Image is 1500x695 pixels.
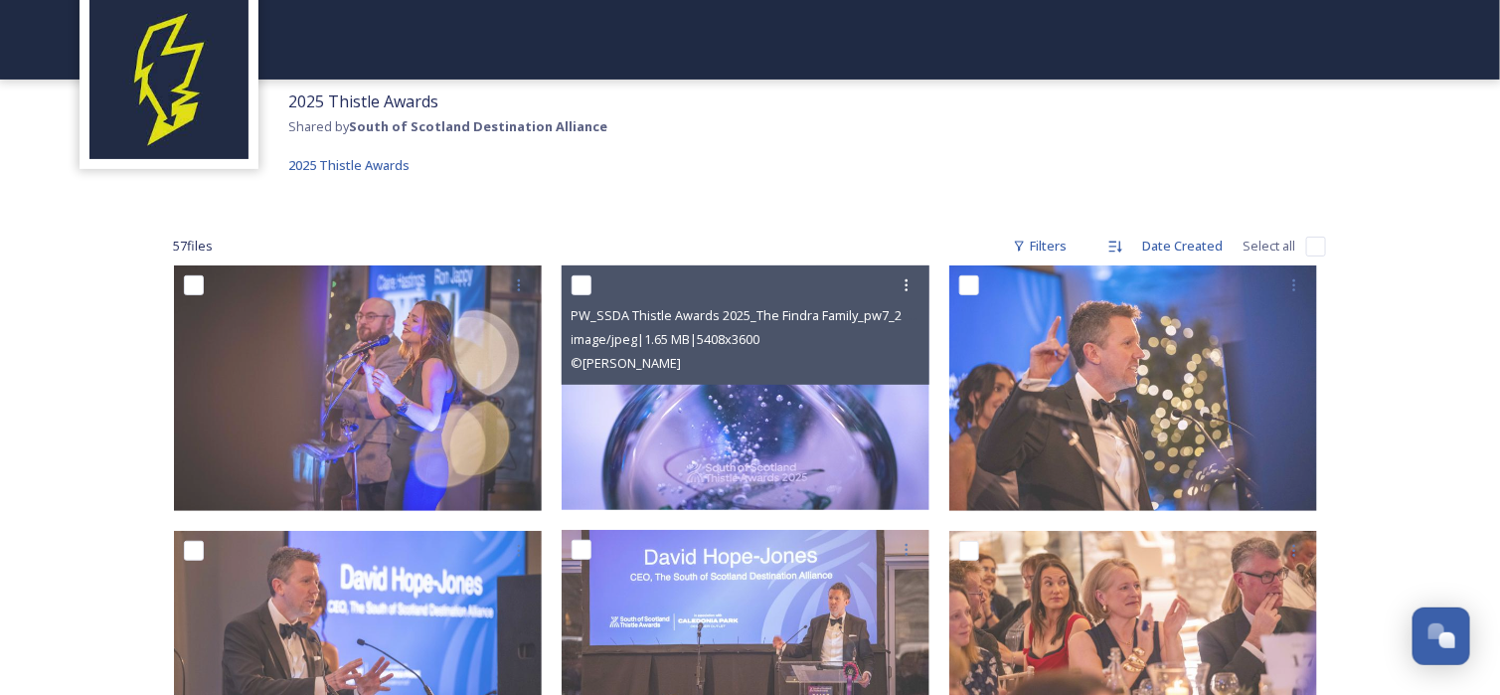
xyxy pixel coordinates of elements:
[1244,237,1296,256] span: Select all
[1413,608,1470,665] button: Open Chat
[288,153,410,177] a: 2025 Thistle Awards
[288,156,410,174] span: 2025 Thistle Awards
[572,305,947,324] span: PW_SSDA Thistle Awards 2025_The Findra Family_pw7_2854.JPG
[1133,227,1234,265] div: Date Created
[174,237,214,256] span: 57 file s
[1003,227,1078,265] div: Filters
[572,354,682,372] span: © [PERSON_NAME]
[288,117,607,135] span: Shared by
[562,265,929,510] img: PW_SSDA Thistle Awards 2025_The Findra Family_pw7_2854.JPG
[349,117,607,135] strong: South of Scotland Destination Alliance
[572,330,760,348] span: image/jpeg | 1.65 MB | 5408 x 3600
[288,90,438,112] span: 2025 Thistle Awards
[949,265,1317,511] img: PW_SSDA Thistle Awards 2025_The Findra Family_pw7_2773.JPG
[174,265,542,511] img: PW_SSDA Thistle Awards 2025_The Findra Family_pw7_2799.JPG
